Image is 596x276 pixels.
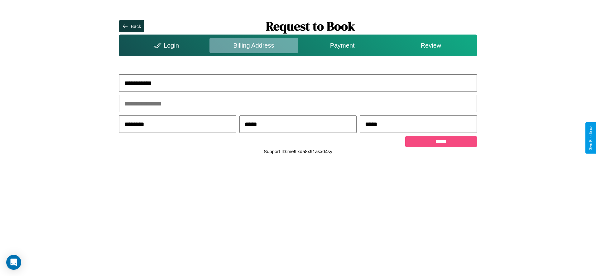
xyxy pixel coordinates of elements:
[119,20,144,32] button: Back
[264,147,332,156] p: Support ID: me9ixda8x91asx04sy
[144,18,477,35] h1: Request to Book
[6,255,21,270] div: Open Intercom Messenger
[387,38,475,53] div: Review
[131,24,141,29] div: Back
[209,38,298,53] div: Billing Address
[298,38,387,53] div: Payment
[121,38,209,53] div: Login
[589,125,593,151] div: Give Feedback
